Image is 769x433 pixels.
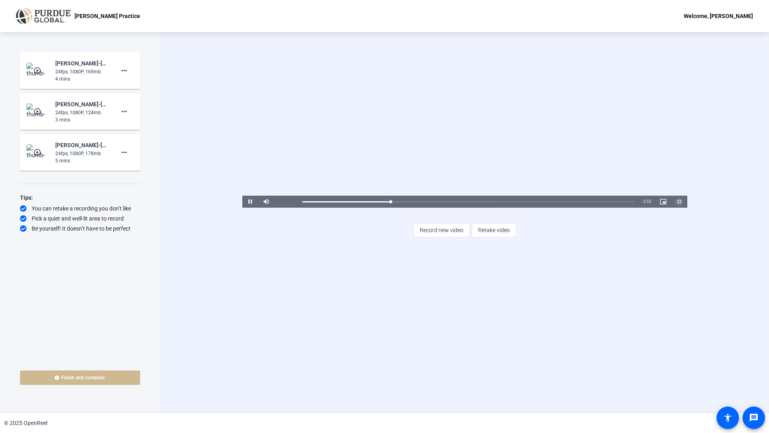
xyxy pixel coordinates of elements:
div: 24fps, 1080P, 124mb [55,109,109,116]
div: © 2025 OpenReel [4,419,47,427]
div: 24fps, 1080P, 178mb [55,150,109,157]
mat-icon: more_horiz [119,66,129,75]
button: Finish and complete [20,370,140,385]
div: 5 mins [55,157,109,164]
div: 3 mins [55,116,109,123]
div: [PERSON_NAME]-[PERSON_NAME] Practice-[PERSON_NAME] Practice-1756240404072-webcam [55,59,109,68]
img: OpenReel logo [16,8,70,24]
button: Mute [258,196,274,208]
span: - [642,199,643,204]
mat-icon: play_circle_outline [33,107,43,115]
img: thumb-nail [26,103,50,119]
div: You can retake a recording you don’t like [20,204,140,212]
p: [PERSON_NAME] Practice [74,11,140,21]
mat-icon: more_horiz [119,148,129,157]
mat-icon: play_circle_outline [33,67,43,75]
mat-icon: accessibility [723,413,733,423]
span: Retake video [478,223,510,238]
mat-icon: message [749,413,759,423]
span: Record new video [420,223,463,238]
mat-icon: more_horiz [119,107,129,116]
div: 4 mins [55,75,109,83]
div: Be yourself! It doesn’t have to be perfect [20,225,140,233]
span: 3:15 [643,199,651,204]
button: Picture-in-Picture [655,196,671,208]
button: Retake video [472,223,516,237]
div: Pick a quiet and well-lit area to record [20,214,140,223]
div: Welcome, [PERSON_NAME] [684,11,753,21]
div: Tips: [20,193,140,202]
div: [PERSON_NAME]-[PERSON_NAME] Practice-[PERSON_NAME] Practice-1756240130643-webcam [55,99,109,109]
button: Pause [242,196,258,208]
span: Finish and complete [61,374,105,381]
div: Progress Bar [302,201,634,202]
button: Exit Fullscreen [671,196,687,208]
div: 24fps, 1080P, 169mb [55,68,109,75]
button: Record new video [413,223,470,237]
img: thumb-nail [26,144,50,160]
div: [PERSON_NAME]-[PERSON_NAME] Practice-[PERSON_NAME] Practice-1756239527267-webcam [55,140,109,150]
mat-icon: play_circle_outline [33,148,43,156]
img: thumb-nail [26,63,50,79]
